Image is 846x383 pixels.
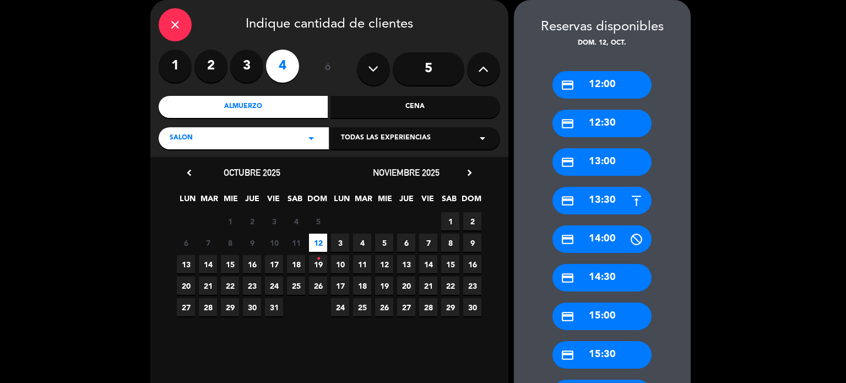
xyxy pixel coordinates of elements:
[397,277,415,295] span: 20
[177,234,195,252] span: 6
[561,194,574,208] i: credit_card
[376,192,394,211] span: MIE
[305,132,318,145] i: arrow_drop_down
[419,255,437,273] span: 14
[552,341,652,369] div: 15:30
[170,133,193,144] span: SALON
[561,233,574,246] i: credit_card
[419,192,437,211] span: VIE
[199,277,217,295] span: 21
[375,255,393,273] span: 12
[287,277,305,295] span: 25
[287,255,305,273] span: 18
[514,17,691,38] div: Reservas disponibles
[265,255,283,273] span: 17
[159,50,192,83] label: 1
[331,298,349,316] span: 24
[159,8,500,41] div: Indique cantidad de clientes
[286,192,304,211] span: SAB
[375,298,393,316] span: 26
[419,234,437,252] span: 7
[462,192,480,211] span: DOM
[177,277,195,295] span: 20
[552,225,652,253] div: 14:00
[333,192,351,211] span: LUN
[199,234,217,252] span: 7
[159,96,328,118] div: Almuerzo
[441,277,459,295] span: 22
[309,255,327,273] span: 19
[441,298,459,316] span: 29
[397,192,415,211] span: JUE
[354,192,372,211] span: MAR
[464,167,475,179] i: chevron_right
[353,277,371,295] span: 18
[177,298,195,316] span: 27
[561,348,574,362] i: credit_card
[561,155,574,169] i: credit_card
[178,192,197,211] span: LUN
[419,298,437,316] span: 28
[221,298,239,316] span: 29
[177,255,195,273] span: 13
[561,271,574,285] i: credit_card
[463,277,481,295] span: 23
[441,255,459,273] span: 15
[440,192,458,211] span: SAB
[194,50,227,83] label: 2
[169,18,182,31] i: close
[373,167,440,178] span: noviembre 2025
[463,255,481,273] span: 16
[243,298,261,316] span: 30
[224,167,280,178] span: octubre 2025
[221,192,240,211] span: MIE
[353,234,371,252] span: 4
[221,277,239,295] span: 22
[265,298,283,316] span: 31
[199,298,217,316] span: 28
[514,38,691,49] div: dom. 12, oct.
[441,234,459,252] span: 8
[221,234,239,252] span: 8
[331,255,349,273] span: 10
[199,255,217,273] span: 14
[441,212,459,230] span: 1
[309,277,327,295] span: 26
[200,192,218,211] span: MAR
[331,277,349,295] span: 17
[266,50,299,83] label: 4
[397,255,415,273] span: 13
[353,298,371,316] span: 25
[463,234,481,252] span: 9
[307,192,326,211] span: DOM
[310,50,346,88] div: ó
[397,234,415,252] span: 6
[183,167,195,179] i: chevron_left
[375,234,393,252] span: 5
[561,310,574,323] i: credit_card
[552,110,652,137] div: 12:30
[265,212,283,230] span: 3
[353,255,371,273] span: 11
[561,78,574,92] i: credit_card
[463,298,481,316] span: 30
[397,298,415,316] span: 27
[552,148,652,176] div: 13:00
[476,132,489,145] i: arrow_drop_down
[230,50,263,83] label: 3
[287,234,305,252] span: 11
[287,212,305,230] span: 4
[331,234,349,252] span: 3
[552,264,652,292] div: 14:30
[243,192,261,211] span: JUE
[330,96,500,118] div: Cena
[552,71,652,99] div: 12:00
[341,133,431,144] span: Todas las experiencias
[243,255,261,273] span: 16
[419,277,437,295] span: 21
[316,250,320,268] i: •
[375,277,393,295] span: 19
[221,255,239,273] span: 15
[552,187,652,214] div: 13:30
[309,234,327,252] span: 12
